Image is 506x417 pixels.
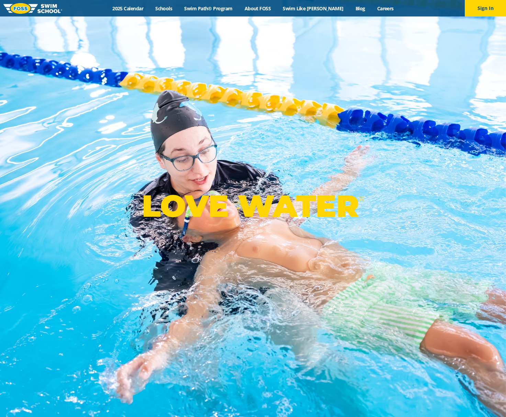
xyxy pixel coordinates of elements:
a: Careers [371,5,400,12]
a: Schools [149,5,178,12]
a: About FOSS [238,5,277,12]
img: FOSS Swim School Logo [3,3,62,14]
a: 2025 Calendar [106,5,149,12]
a: Swim Path® Program [178,5,238,12]
a: Swim Like [PERSON_NAME] [277,5,350,12]
p: LOVE WATER [142,188,364,224]
sup: ® [359,194,364,203]
a: Blog [349,5,371,12]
